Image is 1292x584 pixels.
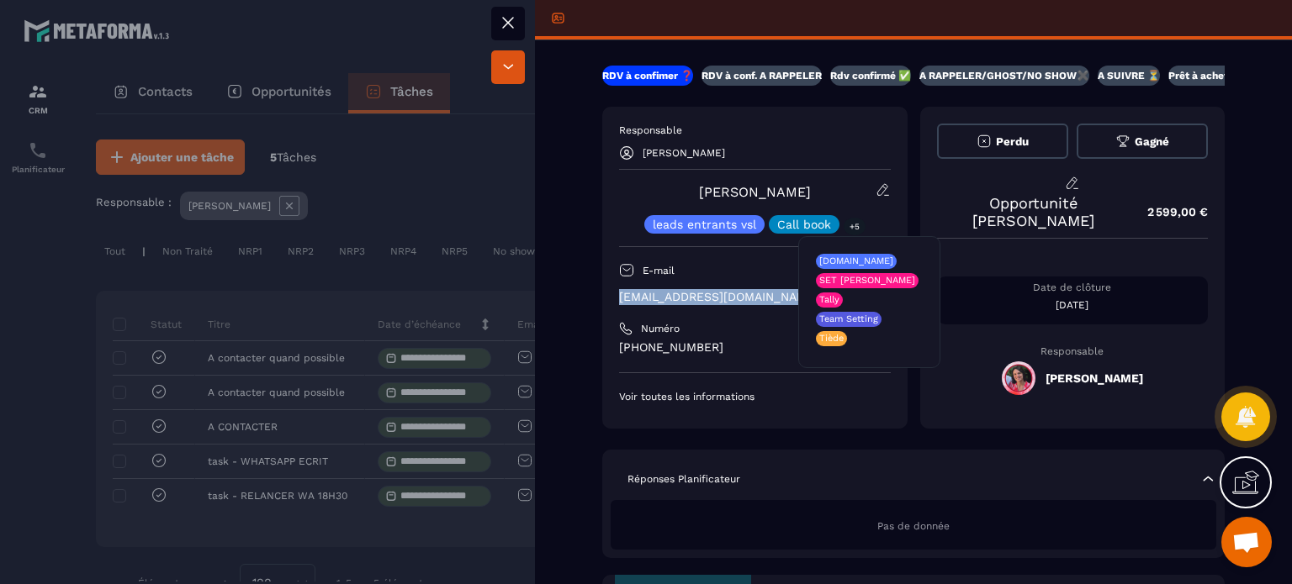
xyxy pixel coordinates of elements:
[1098,69,1160,82] p: A SUIVRE ⏳
[619,124,891,137] p: Responsable
[643,147,725,159] p: [PERSON_NAME]
[819,275,915,287] p: SET [PERSON_NAME]
[619,390,891,403] p: Voir toutes les informations
[996,135,1029,148] span: Perdu
[699,184,811,200] a: [PERSON_NAME]
[1168,69,1253,82] p: Prêt à acheter 🎰
[937,345,1209,357] p: Responsable
[937,194,1131,229] p: Opportunité [PERSON_NAME]
[937,124,1068,159] button: Perdu
[819,313,878,325] p: Team Setting
[1135,135,1169,148] span: Gagné
[1046,371,1143,385] h5: [PERSON_NAME]
[819,294,839,306] p: Tally
[819,255,893,267] p: [DOMAIN_NAME]
[830,69,911,82] p: Rdv confirmé ✅
[877,520,950,532] span: Pas de donnée
[777,218,831,230] p: Call book
[641,322,680,335] p: Numéro
[702,69,822,82] p: RDV à conf. A RAPPELER
[627,472,740,486] p: Réponses Planificateur
[602,69,693,82] p: RDV à confimer ❓
[819,333,844,345] p: Tiède
[919,69,1089,82] p: A RAPPELER/GHOST/NO SHOW✖️
[619,289,891,305] p: [EMAIL_ADDRESS][DOMAIN_NAME]
[1221,517,1272,567] div: Ouvrir le chat
[937,281,1209,294] p: Date de clôture
[1130,196,1208,229] p: 2 599,00 €
[937,298,1209,312] p: [DATE]
[1077,124,1208,159] button: Gagné
[619,339,891,355] p: [PHONE_NUMBER]
[844,218,866,235] p: +5
[643,264,675,277] p: E-mail
[653,218,756,230] p: leads entrants vsl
